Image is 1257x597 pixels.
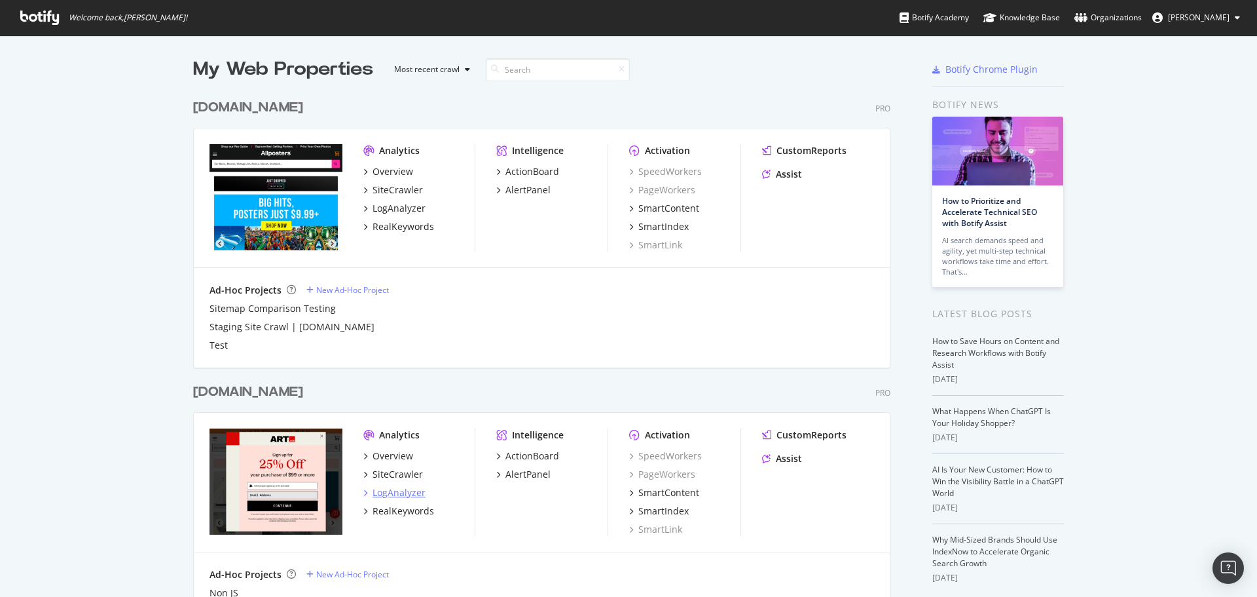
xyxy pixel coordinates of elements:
[1142,7,1250,28] button: [PERSON_NAME]
[209,302,336,315] a: Sitemap Comparison Testing
[193,56,373,83] div: My Web Properties
[512,144,564,157] div: Intelligence
[496,165,559,178] a: ActionBoard
[629,468,695,481] a: PageWorkers
[193,383,308,402] a: [DOMAIN_NAME]
[316,569,389,580] div: New Ad-Hoc Project
[373,220,434,233] div: RealKeywords
[384,59,475,80] button: Most recent crawl
[932,374,1064,385] div: [DATE]
[629,165,702,178] a: SpeedWorkers
[945,63,1038,76] div: Botify Chrome Plugin
[875,387,890,398] div: Pro
[373,202,426,215] div: LogAnalyzer
[762,452,802,465] a: Assist
[942,235,1053,277] div: AI search demands speed and agility, yet multi-step technical workflows take time and effort. Tha...
[363,202,426,215] a: LogAnalyzer
[486,58,630,81] input: Search
[306,569,389,580] a: New Ad-Hoc Project
[373,486,426,499] div: LogAnalyzer
[512,429,564,442] div: Intelligence
[638,505,689,518] div: SmartIndex
[629,486,699,499] a: SmartContent
[638,220,689,233] div: SmartIndex
[193,98,308,117] a: [DOMAIN_NAME]
[496,450,559,463] a: ActionBoard
[505,165,559,178] div: ActionBoard
[505,183,551,197] div: AlertPanel
[932,464,1064,499] a: AI Is Your New Customer: How to Win the Visibility Battle in a ChatGPT World
[505,450,559,463] div: ActionBoard
[776,168,802,181] div: Assist
[209,284,282,297] div: Ad-Hoc Projects
[932,502,1064,514] div: [DATE]
[1168,12,1230,23] span: Thomas Brodbeck
[394,66,460,73] div: Most recent crawl
[900,11,969,24] div: Botify Academy
[638,486,699,499] div: SmartContent
[629,239,682,252] a: SmartLink
[379,144,420,157] div: Analytics
[209,144,342,250] img: allposters.com
[1212,552,1244,584] div: Open Intercom Messenger
[629,202,699,215] a: SmartContent
[629,220,689,233] a: SmartIndex
[209,339,228,352] a: Test
[762,429,847,442] a: CustomReports
[645,144,690,157] div: Activation
[932,432,1064,444] div: [DATE]
[932,63,1038,76] a: Botify Chrome Plugin
[762,168,802,181] a: Assist
[363,468,423,481] a: SiteCrawler
[629,183,695,197] a: PageWorkers
[629,523,682,536] a: SmartLink
[379,429,420,442] div: Analytics
[932,572,1064,584] div: [DATE]
[496,183,551,197] a: AlertPanel
[373,468,423,481] div: SiteCrawler
[932,336,1059,370] a: How to Save Hours on Content and Research Workflows with Botify Assist
[776,452,802,465] div: Assist
[629,450,702,463] a: SpeedWorkers
[638,202,699,215] div: SmartContent
[1074,11,1142,24] div: Organizations
[373,165,413,178] div: Overview
[932,307,1064,321] div: Latest Blog Posts
[645,429,690,442] div: Activation
[932,98,1064,112] div: Botify news
[496,468,551,481] a: AlertPanel
[209,429,342,535] img: art.com
[209,320,374,334] a: Staging Site Crawl | [DOMAIN_NAME]
[983,11,1060,24] div: Knowledge Base
[306,284,389,296] a: New Ad-Hoc Project
[373,183,423,197] div: SiteCrawler
[875,103,890,114] div: Pro
[363,486,426,499] a: LogAnalyzer
[209,568,282,581] div: Ad-Hoc Projects
[762,144,847,157] a: CustomReports
[193,98,303,117] div: [DOMAIN_NAME]
[942,195,1037,229] a: How to Prioritize and Accelerate Technical SEO with Botify Assist
[505,468,551,481] div: AlertPanel
[69,12,187,23] span: Welcome back, [PERSON_NAME] !
[932,117,1063,185] img: How to Prioritize and Accelerate Technical SEO with Botify Assist
[193,383,303,402] div: [DOMAIN_NAME]
[373,450,413,463] div: Overview
[629,505,689,518] a: SmartIndex
[932,406,1051,429] a: What Happens When ChatGPT Is Your Holiday Shopper?
[316,284,389,296] div: New Ad-Hoc Project
[373,505,434,518] div: RealKeywords
[363,183,423,197] a: SiteCrawler
[932,534,1057,569] a: Why Mid-Sized Brands Should Use IndexNow to Accelerate Organic Search Growth
[776,429,847,442] div: CustomReports
[363,450,413,463] a: Overview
